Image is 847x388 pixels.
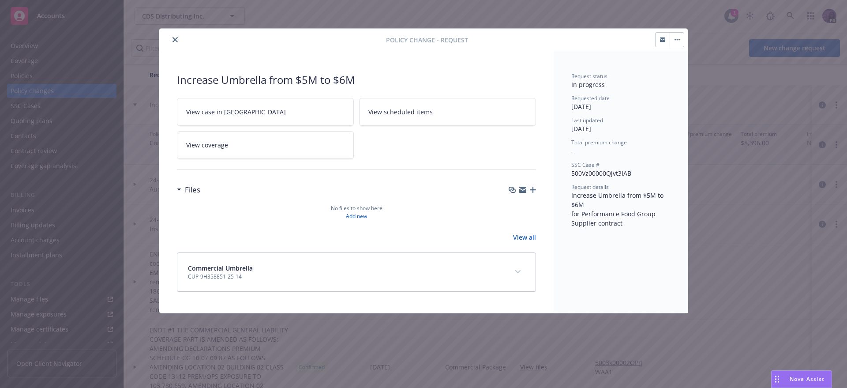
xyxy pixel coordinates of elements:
span: In progress [571,80,605,89]
a: View scheduled items [359,98,536,126]
div: Increase Umbrella from $5M to $6M [177,72,536,87]
span: 500Vz00000Qjvt3IAB [571,169,631,177]
span: [DATE] [571,124,591,133]
span: CUP-9H358851-25-14 [188,273,253,281]
a: Add new [346,212,367,220]
button: Nova Assist [771,370,832,388]
span: Last updated [571,117,603,124]
a: View case in [GEOGRAPHIC_DATA] [177,98,354,126]
span: SSC Case # [571,161,600,169]
span: Total premium change [571,139,627,146]
span: No files to show here [331,204,382,212]
span: [DATE] [571,102,591,111]
span: Nova Assist [790,375,825,383]
span: View case in [GEOGRAPHIC_DATA] [186,107,286,117]
span: Commercial Umbrella [188,264,253,273]
button: expand content [511,265,525,279]
span: View coverage [186,140,228,150]
div: Files [177,184,200,196]
button: close [170,34,180,45]
span: Policy change - Request [386,35,468,45]
span: - [571,147,573,155]
span: Increase Umbrella from $5M to $6M for Performance Food Group Supplier contract [571,191,665,227]
span: Request details [571,183,609,191]
span: Request status [571,72,607,80]
span: Requested date [571,94,610,102]
span: View scheduled items [368,107,433,117]
div: Drag to move [772,371,783,388]
h3: Files [185,184,200,196]
a: View all [513,233,536,242]
div: Commercial UmbrellaCUP-9H358851-25-14expand content [177,253,536,291]
a: View coverage [177,131,354,159]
